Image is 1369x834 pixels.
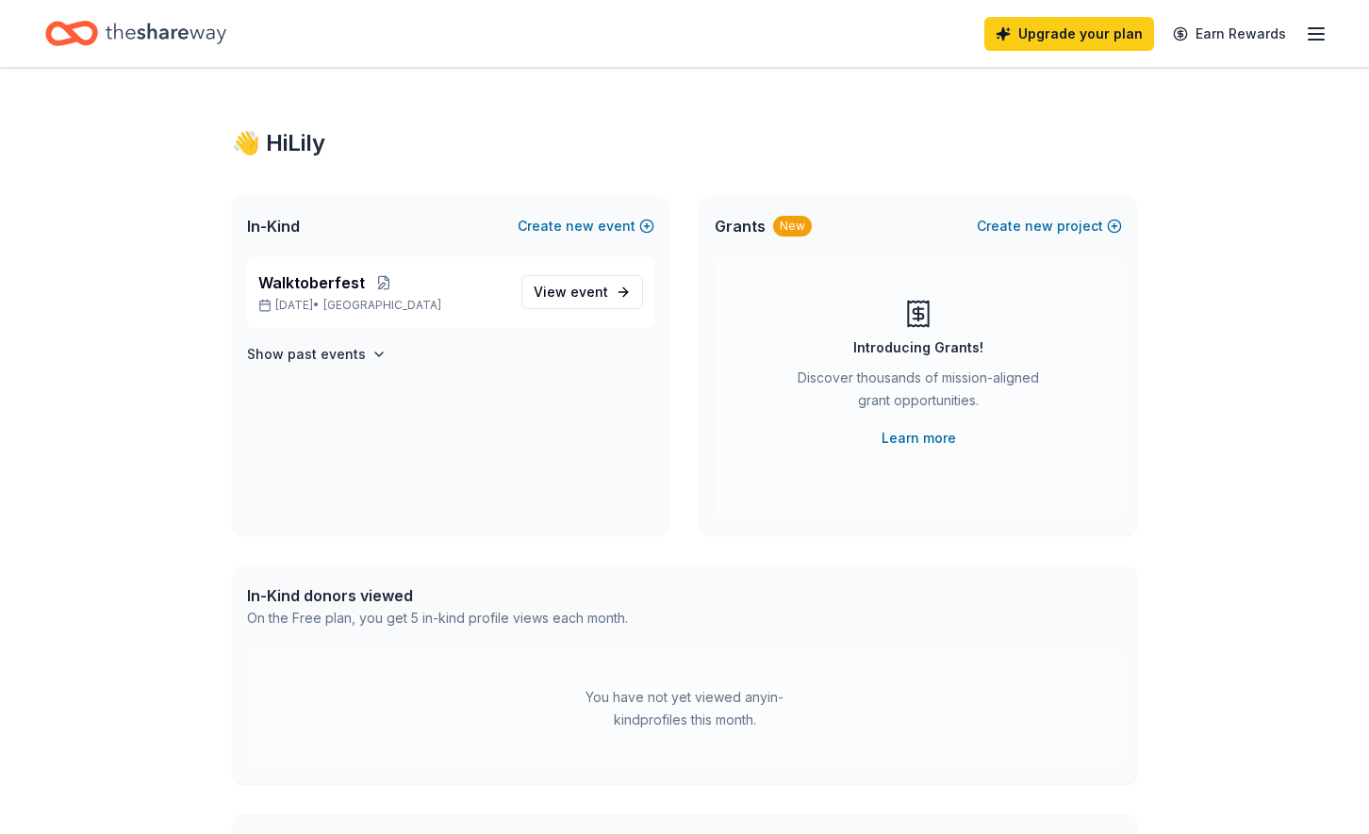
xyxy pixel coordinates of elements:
[534,281,608,303] span: View
[790,367,1047,419] div: Discover thousands of mission-aligned grant opportunities.
[258,271,365,294] span: Walktoberfest
[1162,17,1297,51] a: Earn Rewards
[1025,215,1053,237] span: new
[521,275,643,309] a: View event
[518,215,654,237] button: Createnewevent
[258,298,506,313] p: [DATE] •
[247,215,300,237] span: In-Kind
[247,343,387,366] button: Show past events
[247,584,628,607] div: In-Kind donors viewed
[882,427,956,450] a: Learn more
[45,11,226,56] a: Home
[977,215,1122,237] button: Createnewproject
[567,686,802,731] div: You have not yet viewed any in-kind profiles this month.
[232,128,1137,158] div: 👋 Hi Lily
[247,343,366,366] h4: Show past events
[247,607,628,630] div: On the Free plan, you get 5 in-kind profile views each month.
[853,336,983,359] div: Introducing Grants!
[715,215,766,237] span: Grants
[323,298,441,313] span: [GEOGRAPHIC_DATA]
[566,215,594,237] span: new
[773,216,812,237] div: New
[570,284,608,300] span: event
[984,17,1154,51] a: Upgrade your plan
